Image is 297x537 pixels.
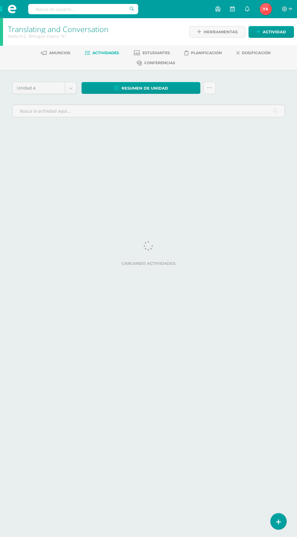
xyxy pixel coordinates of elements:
[204,26,238,38] span: Herramientas
[263,26,286,38] span: Actividad
[12,82,76,94] a: Unidad 4
[122,83,168,94] span: Resumen de unidad
[92,51,119,55] span: Actividades
[260,3,272,15] img: 1cdec18536d9f5a5b7f2cbf939bcf624.png
[28,4,138,14] input: Busca un usuario...
[8,25,182,33] h1: Translating and Conversation
[8,24,108,34] a: Translating and Conversation
[236,48,271,58] a: Dosificación
[41,48,70,58] a: Anuncios
[17,82,60,94] span: Unidad 4
[134,48,170,58] a: Estudiantes
[85,48,119,58] a: Actividades
[249,26,294,38] a: Actividad
[142,51,170,55] span: Estudiantes
[185,48,222,58] a: Planificación
[242,51,271,55] span: Dosificación
[12,105,285,117] input: Busca la actividad aquí...
[189,26,245,38] a: Herramientas
[8,33,182,39] div: Sexto P.C. Bilingüe Diario 'A'
[144,61,175,65] span: Conferencias
[191,51,222,55] span: Planificación
[12,261,285,266] label: Cargando actividades
[49,51,70,55] span: Anuncios
[82,82,200,94] a: Resumen de unidad
[137,58,175,68] a: Conferencias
